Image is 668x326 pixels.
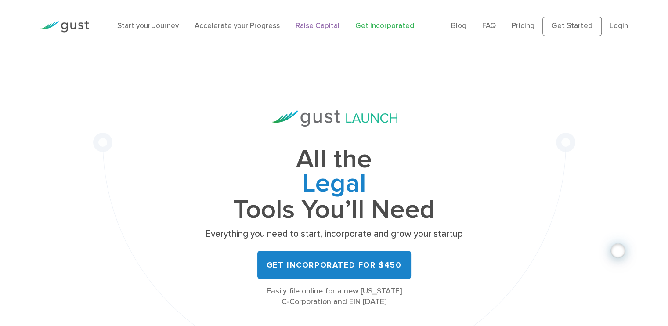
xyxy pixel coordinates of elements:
a: Raise Capital [296,22,339,30]
h1: All the Tools You’ll Need [202,148,466,222]
div: Easily file online for a new [US_STATE] C-Corporation and EIN [DATE] [202,286,466,307]
a: Pricing [512,22,534,30]
img: Gust Logo [40,21,89,33]
a: Blog [451,22,466,30]
a: FAQ [482,22,496,30]
a: Get Incorporated for $450 [257,251,411,279]
p: Everything you need to start, incorporate and grow your startup [202,228,466,240]
a: Start your Journey [117,22,179,30]
img: Gust Launch Logo [271,110,397,127]
a: Get Incorporated [355,22,414,30]
a: Get Started [542,17,602,36]
a: Login [610,22,628,30]
span: Legal [202,172,466,198]
a: Accelerate your Progress [195,22,280,30]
